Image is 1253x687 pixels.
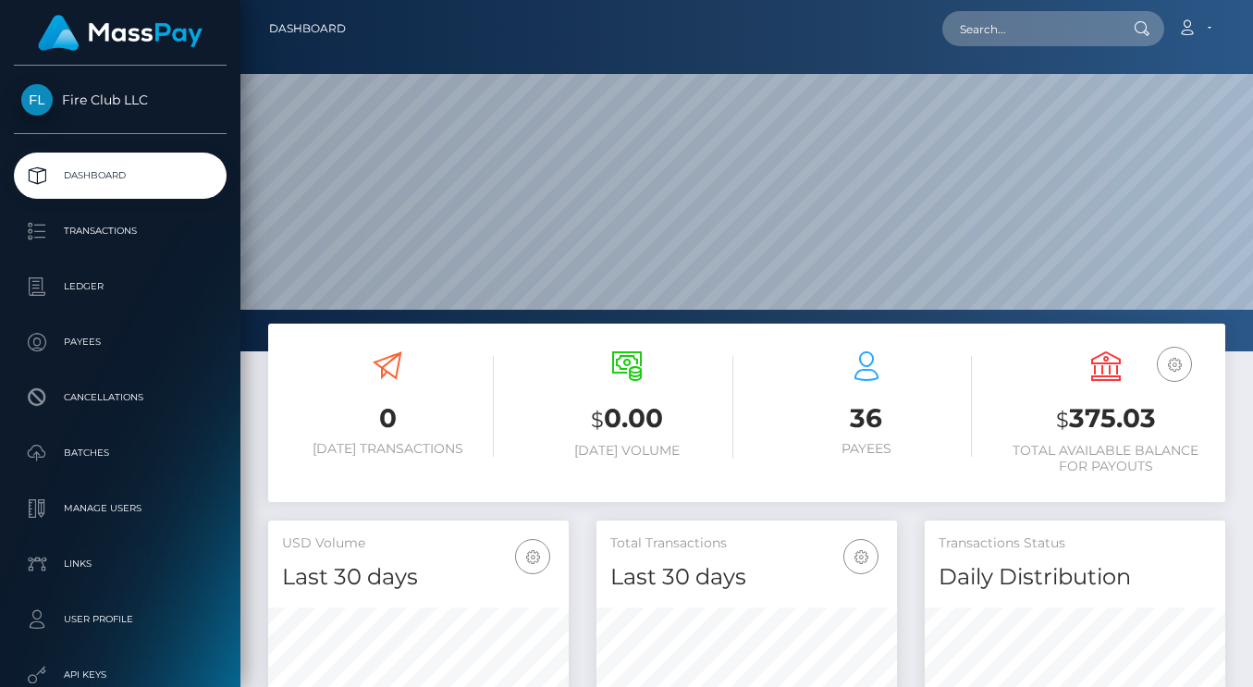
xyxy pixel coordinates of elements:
[939,561,1211,594] h4: Daily Distribution
[522,400,733,438] h3: 0.00
[21,439,219,467] p: Batches
[761,400,973,436] h3: 36
[761,441,973,457] h6: Payees
[14,319,227,365] a: Payees
[21,162,219,190] p: Dashboard
[14,485,227,532] a: Manage Users
[14,430,227,476] a: Batches
[942,11,1116,46] input: Search...
[282,561,555,594] h4: Last 30 days
[522,443,733,459] h6: [DATE] Volume
[21,273,219,301] p: Ledger
[282,400,494,436] h3: 0
[21,384,219,411] p: Cancellations
[610,534,883,553] h5: Total Transactions
[21,606,219,633] p: User Profile
[38,15,203,51] img: MassPay Logo
[1000,400,1211,438] h3: 375.03
[282,441,494,457] h6: [DATE] Transactions
[14,374,227,421] a: Cancellations
[14,596,227,643] a: User Profile
[21,328,219,356] p: Payees
[1000,443,1211,474] h6: Total Available Balance for Payouts
[1056,407,1069,433] small: $
[269,9,346,48] a: Dashboard
[610,561,883,594] h4: Last 30 days
[21,84,53,116] img: Fire Club LLC
[21,550,219,578] p: Links
[14,264,227,310] a: Ledger
[14,92,227,108] span: Fire Club LLC
[14,208,227,254] a: Transactions
[14,153,227,199] a: Dashboard
[21,495,219,522] p: Manage Users
[21,217,219,245] p: Transactions
[282,534,555,553] h5: USD Volume
[591,407,604,433] small: $
[14,541,227,587] a: Links
[939,534,1211,553] h5: Transactions Status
